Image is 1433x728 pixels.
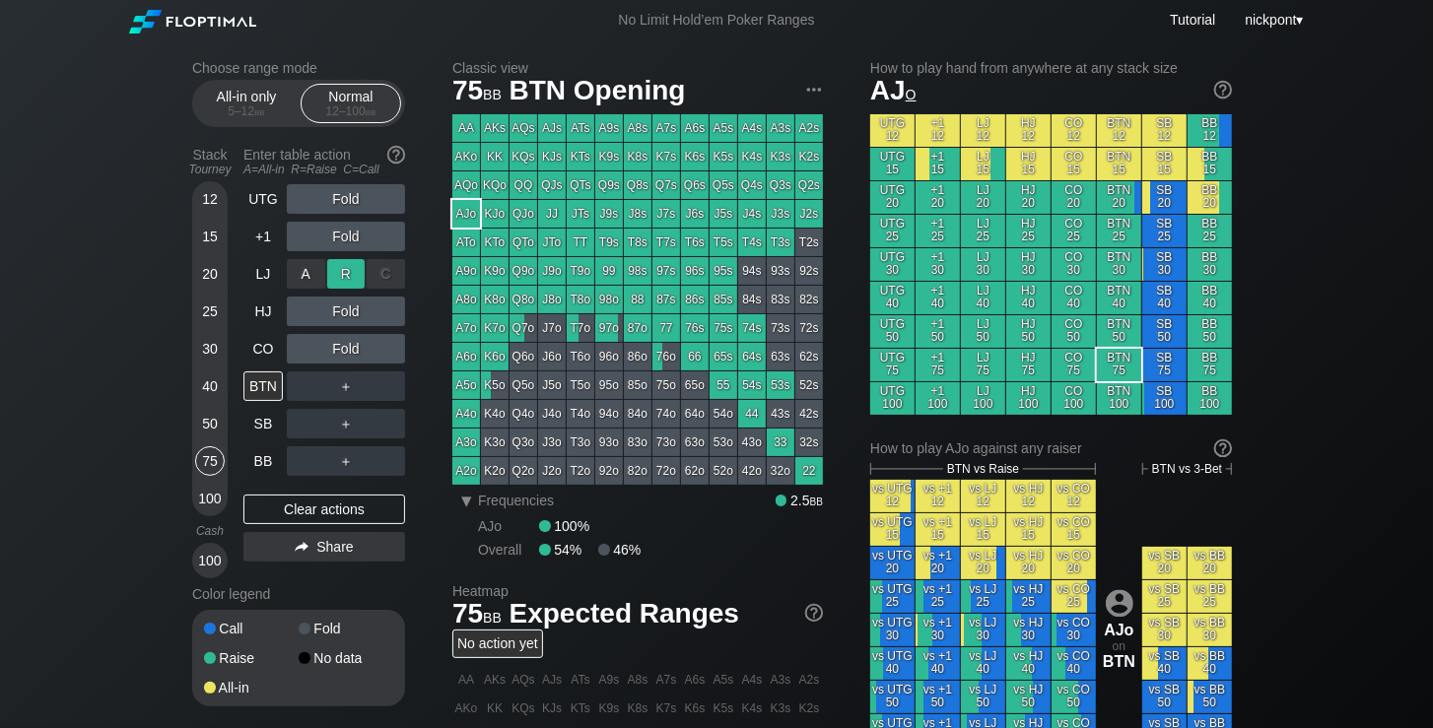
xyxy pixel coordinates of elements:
[738,314,766,342] div: 74s
[767,343,794,370] div: 63s
[481,257,509,285] div: K9o
[1052,181,1096,214] div: CO 20
[906,82,917,103] span: o
[299,622,393,635] div: Fold
[961,349,1005,381] div: LJ 75
[1006,349,1051,381] div: HJ 75
[1188,114,1232,147] div: BB 12
[652,343,680,370] div: 76o
[192,60,405,76] h2: Choose range mode
[1097,248,1141,281] div: BTN 30
[306,85,396,122] div: Normal
[870,75,917,105] span: AJ
[1212,437,1234,459] img: help.32db89a4.svg
[1097,181,1141,214] div: BTN 20
[201,85,292,122] div: All-in only
[299,651,393,665] div: No data
[129,10,255,33] img: Floptimal logo
[738,229,766,256] div: T4s
[652,171,680,199] div: Q7s
[961,148,1005,180] div: LJ 15
[567,143,594,170] div: KTs
[795,371,823,399] div: 52s
[681,400,709,428] div: 64o
[1245,12,1296,28] span: nickpont
[767,171,794,199] div: Q3s
[510,457,537,485] div: Q2o
[624,257,651,285] div: 98s
[738,143,766,170] div: K4s
[452,143,480,170] div: AKo
[681,143,709,170] div: K6s
[595,171,623,199] div: Q9s
[681,286,709,313] div: 86s
[916,382,960,415] div: +1 100
[916,282,960,314] div: +1 40
[510,286,537,313] div: Q8o
[595,343,623,370] div: 96o
[870,215,915,247] div: UTG 25
[483,82,502,103] span: bb
[595,143,623,170] div: K9s
[738,371,766,399] div: 54s
[710,314,737,342] div: 75s
[681,171,709,199] div: Q6s
[510,343,537,370] div: Q6o
[767,429,794,456] div: 33
[870,382,915,415] div: UTG 100
[204,622,299,635] div: Call
[254,104,265,118] span: bb
[681,343,709,370] div: 66
[510,200,537,228] div: QJo
[795,229,823,256] div: T2s
[595,286,623,313] div: 98o
[184,163,236,176] div: Tourney
[961,215,1005,247] div: LJ 25
[287,184,405,214] div: Fold
[870,282,915,314] div: UTG 40
[1142,215,1187,247] div: SB 25
[795,143,823,170] div: K2s
[624,457,651,485] div: 82o
[243,259,283,289] div: LJ
[1212,79,1234,100] img: help.32db89a4.svg
[652,114,680,142] div: A7s
[195,334,225,364] div: 30
[1142,148,1187,180] div: SB 15
[538,314,566,342] div: J7o
[1142,282,1187,314] div: SB 40
[1006,282,1051,314] div: HJ 40
[767,371,794,399] div: 53s
[1188,282,1232,314] div: BB 40
[595,429,623,456] div: 93o
[795,286,823,313] div: 82s
[1188,148,1232,180] div: BB 15
[195,409,225,438] div: 50
[1006,215,1051,247] div: HJ 25
[961,315,1005,348] div: LJ 50
[195,222,225,251] div: 15
[624,143,651,170] div: K8s
[195,371,225,401] div: 40
[1006,114,1051,147] div: HJ 12
[195,484,225,513] div: 100
[481,200,509,228] div: KJo
[538,286,566,313] div: J8o
[510,114,537,142] div: AQs
[452,371,480,399] div: A5o
[710,257,737,285] div: 95s
[961,382,1005,415] div: LJ 100
[652,286,680,313] div: 87s
[624,286,651,313] div: 88
[538,257,566,285] div: J9o
[961,282,1005,314] div: LJ 40
[652,257,680,285] div: 97s
[681,229,709,256] div: T6s
[538,371,566,399] div: J5o
[567,371,594,399] div: T5o
[795,400,823,428] div: 42s
[510,371,537,399] div: Q5o
[681,314,709,342] div: 76s
[205,104,288,118] div: 5 – 12
[452,200,480,228] div: AJo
